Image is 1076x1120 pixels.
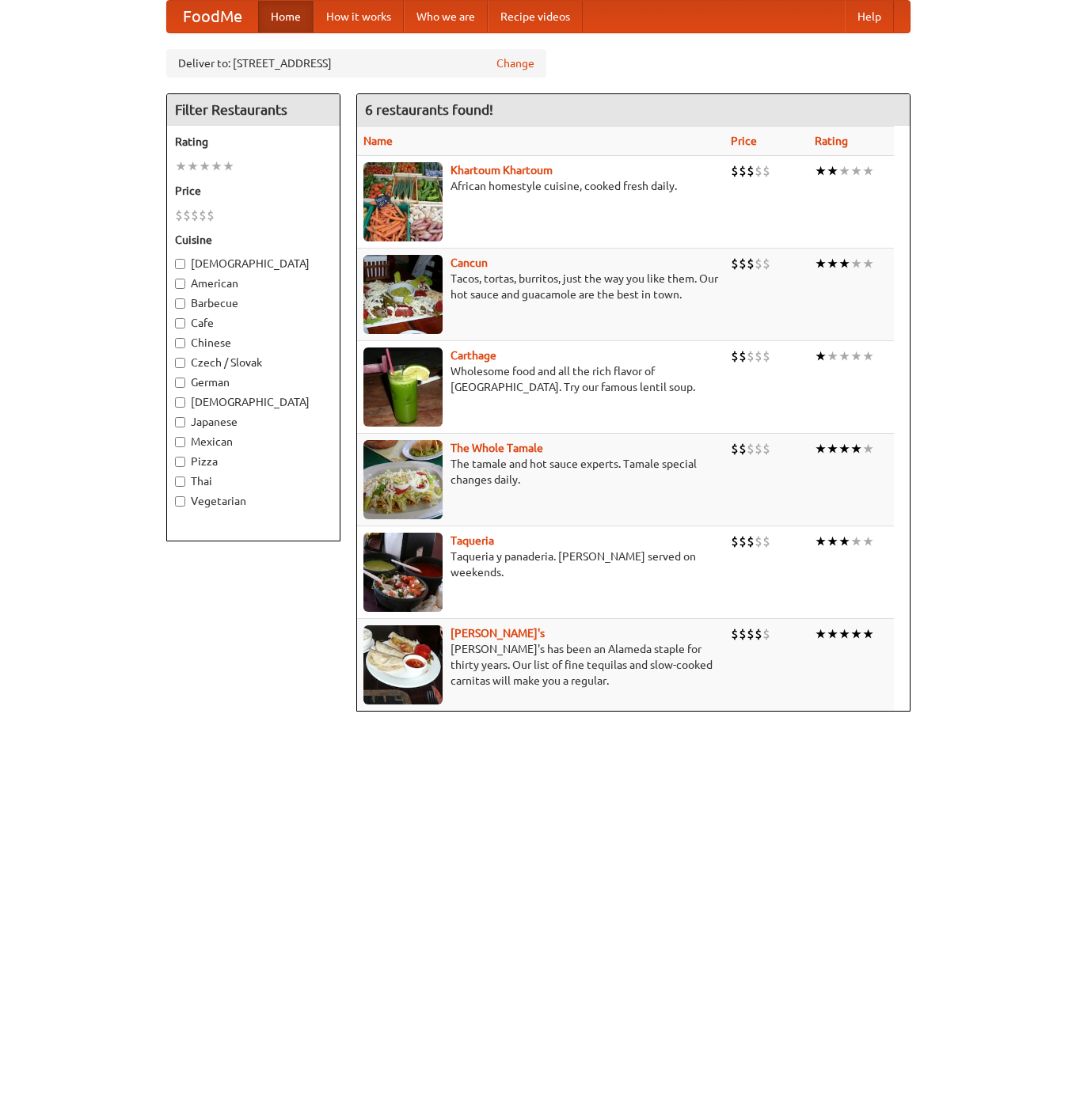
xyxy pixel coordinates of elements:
li: ★ [187,158,199,175]
p: African homestyle cuisine, cooked fresh daily. [363,178,718,194]
input: Czech / Slovak [175,358,185,368]
img: khartoum.jpg [363,162,443,241]
label: [DEMOGRAPHIC_DATA] [175,256,332,271]
li: ★ [838,162,850,180]
li: $ [731,162,739,180]
li: ★ [815,440,827,457]
li: $ [747,255,755,272]
li: ★ [850,533,862,550]
label: Cafe [175,315,332,331]
p: Tacos, tortas, burritos, just the way you like them. Our hot sauce and guacamole are the best in ... [363,271,718,302]
input: German [175,378,185,388]
li: ★ [827,255,838,272]
label: Mexican [175,434,332,450]
ng-pluralize: 6 restaurants found! [365,102,493,117]
input: Thai [175,476,185,487]
li: ★ [815,255,827,272]
li: ★ [838,347,850,365]
input: Pizza [175,457,185,467]
a: How it works [314,1,404,32]
a: Change [496,55,534,71]
li: ★ [862,625,874,643]
li: $ [739,162,747,180]
a: Who we are [404,1,488,32]
div: Deliver to: [STREET_ADDRESS] [166,49,546,78]
h5: Price [175,183,332,199]
li: $ [739,347,747,365]
li: ★ [838,625,850,643]
li: ★ [838,533,850,550]
input: [DEMOGRAPHIC_DATA] [175,259,185,269]
li: $ [739,625,747,643]
p: [PERSON_NAME]'s has been an Alameda staple for thirty years. Our list of fine tequilas and slow-c... [363,641,718,689]
li: ★ [850,625,862,643]
a: Recipe videos [488,1,583,32]
li: $ [755,533,762,550]
input: Vegetarian [175,496,185,507]
li: ★ [838,440,850,457]
label: Thai [175,473,332,489]
label: [DEMOGRAPHIC_DATA] [175,394,332,410]
li: ★ [862,533,874,550]
label: American [175,275,332,291]
input: [DEMOGRAPHIC_DATA] [175,397,185,408]
li: ★ [815,162,827,180]
label: Czech / Slovak [175,355,332,370]
li: ★ [862,162,874,180]
img: carthage.jpg [363,347,443,427]
li: $ [747,625,755,643]
b: Cancun [451,256,488,269]
li: $ [755,162,762,180]
label: Chinese [175,335,332,351]
li: ★ [222,158,234,175]
a: Taqueria [451,534,494,547]
a: Rating [815,135,848,147]
li: $ [739,440,747,457]
li: $ [191,207,199,224]
li: $ [731,625,739,643]
b: Khartoum Khartoum [451,164,553,177]
input: American [175,279,185,289]
li: ★ [827,440,838,457]
li: ★ [850,255,862,272]
label: Barbecue [175,295,332,311]
li: $ [747,347,755,365]
a: Name [363,135,393,147]
li: ★ [827,347,838,365]
li: ★ [862,255,874,272]
li: ★ [838,255,850,272]
input: Mexican [175,437,185,447]
li: ★ [211,158,222,175]
li: ★ [815,347,827,365]
a: Help [845,1,894,32]
h5: Rating [175,134,332,150]
a: Price [731,135,757,147]
li: $ [731,347,739,365]
li: ★ [862,440,874,457]
li: ★ [815,533,827,550]
li: $ [755,440,762,457]
li: $ [731,533,739,550]
li: $ [755,255,762,272]
b: Carthage [451,349,496,362]
li: $ [207,207,215,224]
input: Barbecue [175,298,185,309]
input: Cafe [175,318,185,328]
li: ★ [199,158,211,175]
li: $ [762,255,770,272]
li: $ [739,255,747,272]
li: ★ [850,162,862,180]
p: The tamale and hot sauce experts. Tamale special changes daily. [363,456,718,488]
label: Pizza [175,454,332,469]
li: ★ [815,625,827,643]
li: $ [762,347,770,365]
a: [PERSON_NAME]'s [451,627,545,640]
li: ★ [827,625,838,643]
li: $ [747,162,755,180]
p: Wholesome food and all the rich flavor of [GEOGRAPHIC_DATA]. Try our famous lentil soup. [363,363,718,395]
li: $ [762,162,770,180]
img: pedros.jpg [363,625,443,704]
li: $ [762,440,770,457]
